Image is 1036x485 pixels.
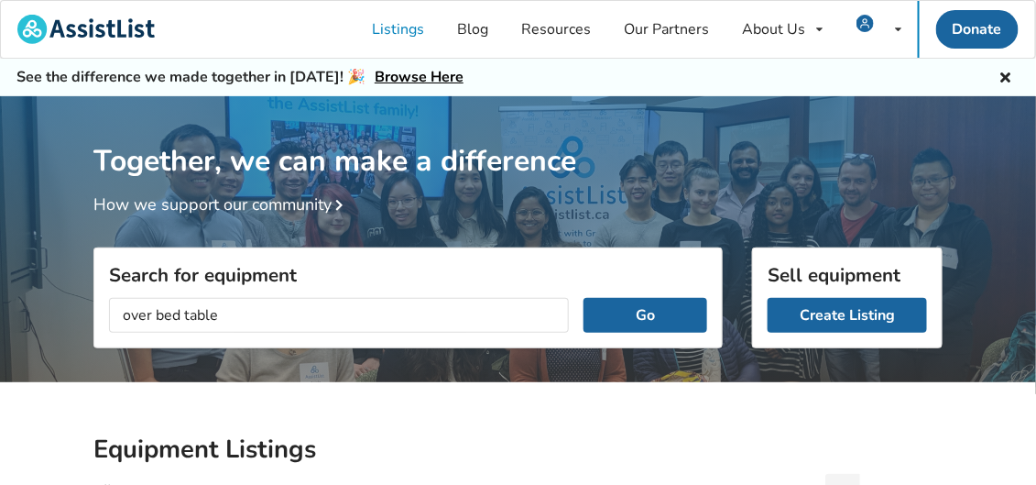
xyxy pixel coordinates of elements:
h3: Search for equipment [109,263,707,287]
h3: Sell equipment [768,263,927,287]
button: Go [583,298,707,333]
h2: Equipment Listings [93,434,943,466]
a: Browse Here [375,67,463,87]
h1: Together, we can make a difference [93,96,943,180]
img: assistlist-logo [17,15,155,44]
a: Listings [356,1,442,58]
a: Resources [506,1,608,58]
h5: See the difference we made together in [DATE]! 🎉 [16,68,463,87]
a: Donate [936,10,1019,49]
a: Blog [442,1,506,58]
a: How we support our community [93,193,350,215]
img: user icon [856,15,874,32]
a: Create Listing [768,298,927,333]
div: About Us [743,22,806,37]
input: I am looking for... [109,298,569,333]
a: Our Partners [608,1,726,58]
